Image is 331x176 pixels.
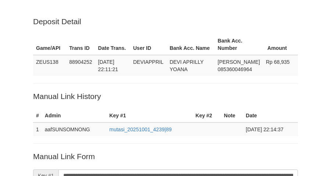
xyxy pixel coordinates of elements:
span: [PERSON_NAME] [218,59,260,65]
th: Amount [263,34,298,55]
th: Date [243,109,298,122]
th: Key #2 [193,109,221,122]
th: # [33,109,42,122]
p: Manual Link Form [33,151,298,162]
span: DEVI APRILLY YOANA [170,59,203,72]
th: Date Trans. [95,34,130,55]
a: mutasi_20251001_4239|89 [109,126,171,132]
th: User ID [130,34,167,55]
span: Copy 085360046964 to clipboard [218,66,252,72]
th: Game/API [33,34,66,55]
td: 88904252 [66,55,95,76]
th: Bank Acc. Number [215,34,263,55]
th: Admin [42,109,106,122]
th: Note [221,109,243,122]
td: aafSUNSOMNONG [42,122,106,136]
td: 1 [33,122,42,136]
td: ZEUS138 [33,55,66,76]
span: Rp 68,935 [266,59,290,65]
td: [DATE] 22:14:37 [243,122,298,136]
span: [DATE] 22:11:21 [98,59,118,72]
th: Trans ID [66,34,95,55]
span: DEVIAPPRIL [133,59,163,65]
p: Manual Link History [33,91,298,102]
p: Deposit Detail [33,16,298,27]
th: Key #1 [106,109,192,122]
th: Bank Acc. Name [167,34,215,55]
